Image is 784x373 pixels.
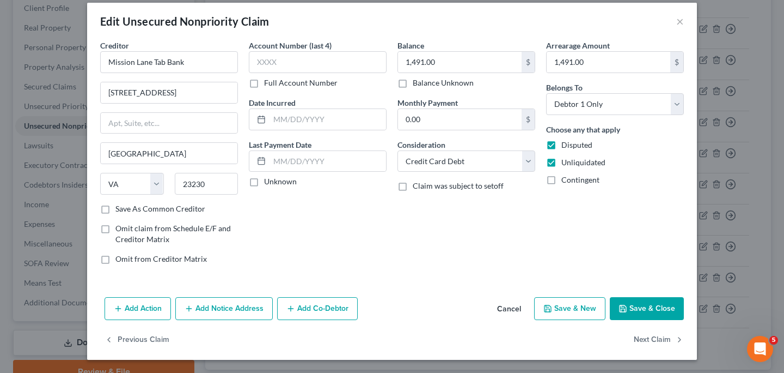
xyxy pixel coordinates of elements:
[105,329,169,352] button: Previous Claim
[115,203,205,214] label: Save As Common Creditor
[546,40,610,51] label: Arrearage Amount
[100,14,269,29] div: Edit Unsecured Nonpriority Claim
[413,77,474,88] label: Balance Unknown
[100,41,129,50] span: Creditor
[670,52,683,73] div: $
[413,181,504,190] span: Claim was subject to setoff
[747,336,773,362] iframe: Intercom live chat
[264,77,338,88] label: Full Account Number
[634,329,684,352] button: Next Claim
[397,139,445,151] label: Consideration
[488,298,530,320] button: Cancel
[105,297,171,320] button: Add Action
[175,173,238,195] input: Enter zip...
[546,83,583,92] span: Belongs To
[249,40,332,51] label: Account Number (last 4)
[522,109,535,130] div: $
[676,15,684,28] button: ×
[175,297,273,320] button: Add Notice Address
[269,109,386,130] input: MM/DD/YYYY
[249,97,296,109] label: Date Incurred
[610,297,684,320] button: Save & Close
[522,52,535,73] div: $
[249,139,311,151] label: Last Payment Date
[101,143,237,164] input: Enter city...
[547,52,670,73] input: 0.00
[561,175,599,184] span: Contingent
[561,140,592,149] span: Disputed
[769,336,778,345] span: 5
[269,151,386,172] input: MM/DD/YYYY
[561,158,605,167] span: Unliquidated
[398,52,522,73] input: 0.00
[534,297,605,320] button: Save & New
[397,97,458,109] label: Monthly Payment
[249,51,387,73] input: XXXX
[115,254,207,263] span: Omit from Creditor Matrix
[398,109,522,130] input: 0.00
[546,124,620,135] label: Choose any that apply
[101,113,237,134] input: Apt, Suite, etc...
[101,82,237,103] input: Enter address...
[397,40,424,51] label: Balance
[264,176,297,187] label: Unknown
[277,297,358,320] button: Add Co-Debtor
[115,224,231,244] span: Omit claim from Schedule E/F and Creditor Matrix
[100,51,238,73] input: Search creditor by name...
